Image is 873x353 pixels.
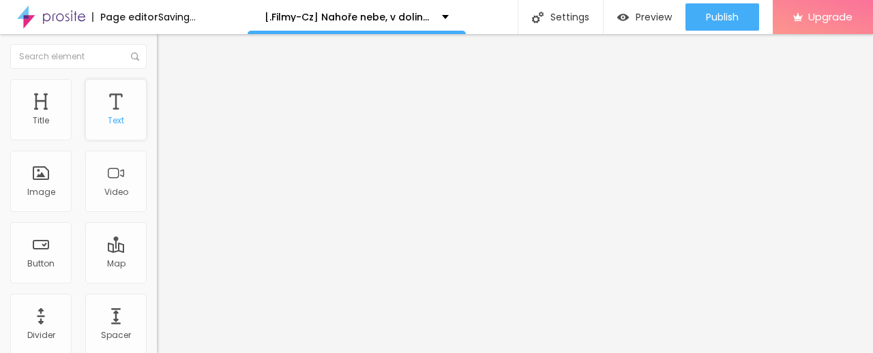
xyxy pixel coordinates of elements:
[532,12,544,23] img: Icone
[808,11,853,22] span: Upgrade
[131,52,139,61] img: Icone
[101,331,131,340] div: Spacer
[10,44,147,69] input: Search element
[265,12,432,22] p: [.Filmy-Cz] Nahoře nebe, v dolině já | CELÝ FILM 2025 ONLINE ZDARMA SK/CZ DABING I TITULKY
[108,116,124,125] div: Text
[685,3,759,31] button: Publish
[107,259,125,268] div: Map
[33,116,49,125] div: Title
[617,12,629,23] img: view-1.svg
[158,12,196,22] div: Saving...
[27,331,55,340] div: Divider
[636,12,672,22] span: Preview
[706,12,739,22] span: Publish
[604,3,685,31] button: Preview
[27,187,55,197] div: Image
[104,187,128,197] div: Video
[157,34,873,353] iframe: Editor
[92,12,158,22] div: Page editor
[27,259,55,268] div: Button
